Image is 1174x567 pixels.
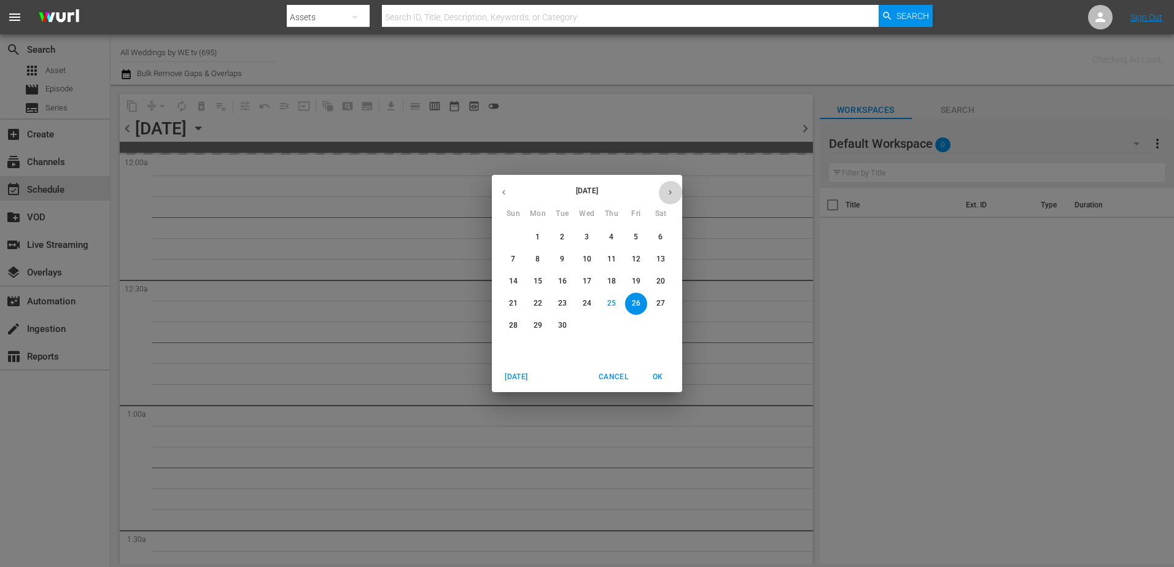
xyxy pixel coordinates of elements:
button: 28 [502,315,524,337]
p: 18 [607,276,616,287]
p: 12 [632,254,640,264]
p: 17 [583,276,591,287]
span: Wed [576,208,598,220]
p: 22 [534,298,542,309]
button: 2 [551,226,573,249]
p: 15 [534,276,542,287]
p: 6 [658,232,663,242]
button: 23 [551,293,573,315]
button: 9 [551,249,573,271]
button: 10 [576,249,598,271]
p: 5 [634,232,638,242]
span: Sat [650,208,672,220]
button: 11 [601,249,623,271]
button: 5 [625,226,647,249]
p: 7 [511,254,515,264]
button: 8 [527,249,549,271]
p: 25 [607,298,616,309]
button: 26 [625,293,647,315]
button: 12 [625,249,647,271]
p: 27 [656,298,665,309]
button: OK [638,367,677,387]
p: 19 [632,276,640,287]
span: Thu [601,208,623,220]
span: Sun [502,208,524,220]
p: 26 [632,298,640,309]
p: 10 [583,254,591,264]
p: 1 [535,232,540,242]
span: Mon [527,208,549,220]
button: 3 [576,226,598,249]
button: 22 [527,293,549,315]
p: 8 [535,254,540,264]
p: 28 [509,320,518,331]
p: 14 [509,276,518,287]
p: 20 [656,276,665,287]
p: 13 [656,254,665,264]
button: 30 [551,315,573,337]
p: 3 [585,232,589,242]
p: 23 [558,298,567,309]
button: 13 [650,249,672,271]
span: Search [896,5,929,27]
button: 4 [601,226,623,249]
button: 14 [502,271,524,293]
span: OK [643,371,672,384]
button: 17 [576,271,598,293]
span: Fri [625,208,647,220]
button: Cancel [594,367,633,387]
button: 29 [527,315,549,337]
a: Sign Out [1130,12,1162,22]
button: 21 [502,293,524,315]
button: 24 [576,293,598,315]
button: 1 [527,226,549,249]
button: [DATE] [497,367,536,387]
p: 16 [558,276,567,287]
button: 16 [551,271,573,293]
button: 15 [527,271,549,293]
button: 7 [502,249,524,271]
p: 24 [583,298,591,309]
p: 21 [509,298,518,309]
p: 2 [560,232,564,242]
span: menu [7,10,22,25]
p: 29 [534,320,542,331]
button: 27 [650,293,672,315]
p: [DATE] [516,185,658,196]
p: 30 [558,320,567,331]
button: 25 [601,293,623,315]
button: 18 [601,271,623,293]
button: 20 [650,271,672,293]
p: 9 [560,254,564,264]
span: [DATE] [502,371,531,384]
button: 6 [650,226,672,249]
p: 4 [609,232,613,242]
span: Cancel [599,371,628,384]
button: 19 [625,271,647,293]
img: ans4CAIJ8jUAAAAAAAAAAAAAAAAAAAAAAAAgQb4GAAAAAAAAAAAAAAAAAAAAAAAAJMjXAAAAAAAAAAAAAAAAAAAAAAAAgAT5G... [29,3,88,32]
p: 11 [607,254,616,264]
span: Tue [551,208,573,220]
